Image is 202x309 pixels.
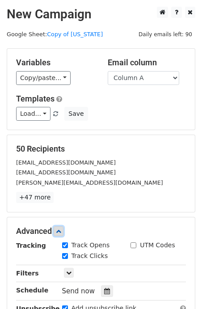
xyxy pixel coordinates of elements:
[16,144,186,154] h5: 50 Recipients
[16,58,94,68] h5: Variables
[16,192,54,203] a: +47 more
[64,107,88,121] button: Save
[72,251,108,261] label: Track Clicks
[16,179,163,186] small: [PERSON_NAME][EMAIL_ADDRESS][DOMAIN_NAME]
[16,242,46,249] strong: Tracking
[16,107,50,121] a: Load...
[16,94,55,103] a: Templates
[16,226,186,236] h5: Advanced
[16,169,116,176] small: [EMAIL_ADDRESS][DOMAIN_NAME]
[47,31,103,38] a: Copy of [US_STATE]
[16,287,48,294] strong: Schedule
[7,31,103,38] small: Google Sheet:
[140,241,175,250] label: UTM Codes
[16,159,116,166] small: [EMAIL_ADDRESS][DOMAIN_NAME]
[157,266,202,309] iframe: Chat Widget
[108,58,186,68] h5: Email column
[16,270,39,277] strong: Filters
[135,30,195,39] span: Daily emails left: 90
[72,241,110,250] label: Track Opens
[135,31,195,38] a: Daily emails left: 90
[62,287,95,295] span: Send now
[7,7,195,22] h2: New Campaign
[16,71,71,85] a: Copy/paste...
